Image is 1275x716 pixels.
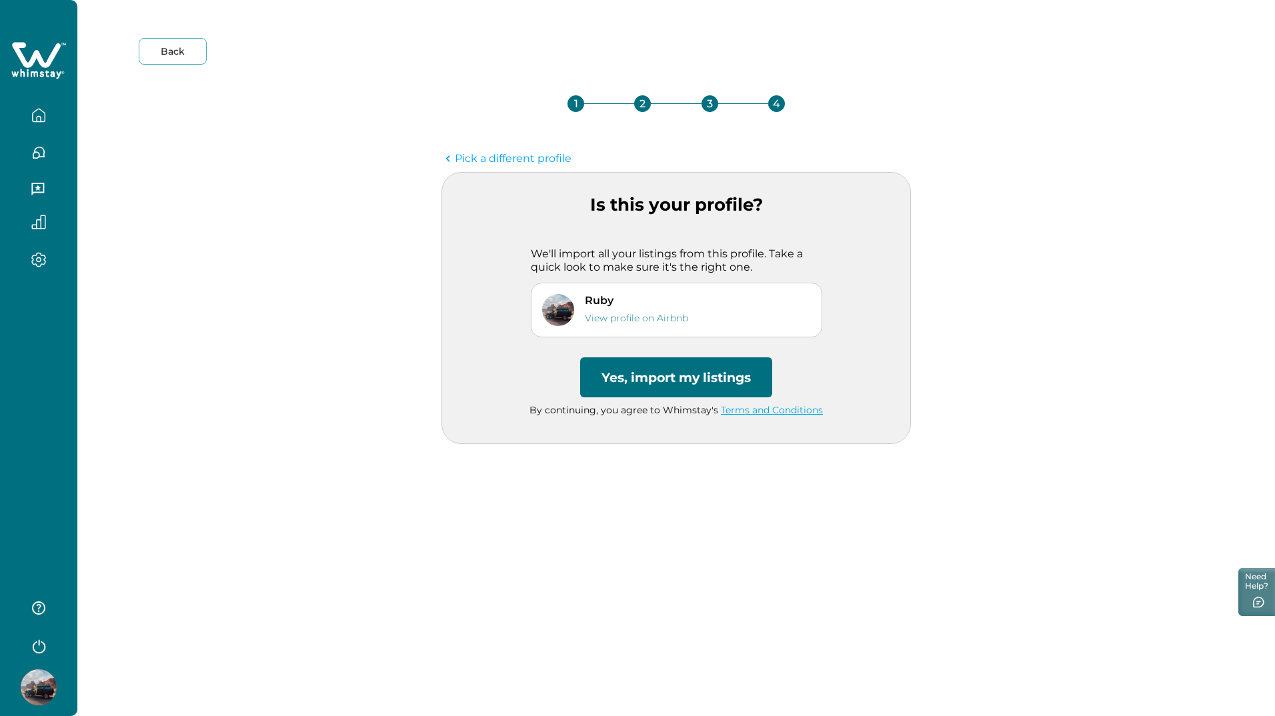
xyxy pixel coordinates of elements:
div: 3 [702,95,718,112]
a: Terms and Conditions [721,404,823,416]
div: 4 [768,95,785,112]
img: Whimstay Host [21,669,57,705]
p: Is this your profile? [442,195,910,215]
button: Back [139,38,207,65]
button: Yes, import my listings [580,357,772,397]
p: Ruby [585,294,688,307]
p: Pick a different profile [455,152,571,165]
a: View profile on Airbnb [585,312,688,324]
img: Profile Image [542,294,574,326]
div: 2 [634,95,651,112]
div: 1 [567,95,584,112]
p: We'll import all your listings from this profile. Take a quick look to make sure it's the right one. [531,247,822,273]
p: By continuing, you agree to Whimstay's [442,404,910,417]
